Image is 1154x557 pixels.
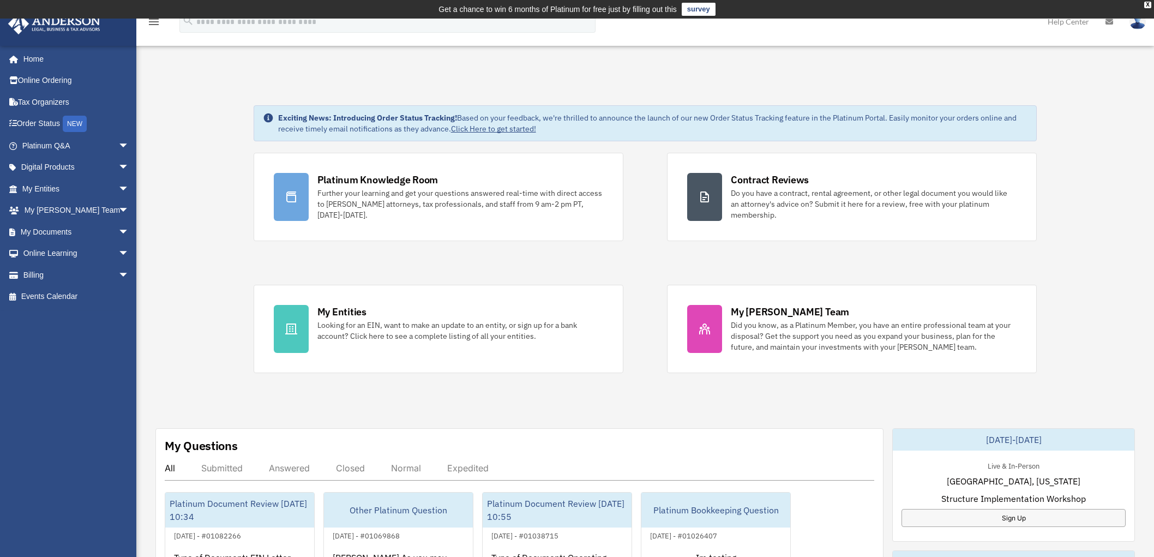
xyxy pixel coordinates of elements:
[667,285,1037,373] a: My [PERSON_NAME] Team Did you know, as a Platinum Member, you have an entire professional team at...
[451,124,536,134] a: Click Here to get started!
[165,529,250,541] div: [DATE] - #01082266
[317,173,438,187] div: Platinum Knowledge Room
[893,429,1134,451] div: [DATE]-[DATE]
[391,463,421,474] div: Normal
[979,459,1048,471] div: Live & In-Person
[147,19,160,28] a: menu
[254,153,623,241] a: Platinum Knowledge Room Further your learning and get your questions answered real-time with dire...
[947,475,1080,488] span: [GEOGRAPHIC_DATA], [US_STATE]
[1144,2,1151,8] div: close
[667,153,1037,241] a: Contract Reviews Do you have a contract, rental agreement, or other legal document you would like...
[201,463,243,474] div: Submitted
[324,493,473,528] div: Other Platinum Question
[641,493,790,528] div: Platinum Bookkeeping Question
[278,112,1028,134] div: Based on your feedback, we're thrilled to announce the launch of our new Order Status Tracking fe...
[269,463,310,474] div: Answered
[483,493,632,528] div: Platinum Document Review [DATE] 10:55
[317,305,366,319] div: My Entities
[118,157,140,179] span: arrow_drop_down
[682,3,716,16] a: survey
[182,15,194,27] i: search
[5,13,104,34] img: Anderson Advisors Platinum Portal
[8,221,146,243] a: My Documentsarrow_drop_down
[8,178,146,200] a: My Entitiesarrow_drop_down
[8,48,140,70] a: Home
[278,113,457,123] strong: Exciting News: Introducing Order Status Tracking!
[118,243,140,265] span: arrow_drop_down
[8,200,146,221] a: My [PERSON_NAME] Teamarrow_drop_down
[438,3,677,16] div: Get a chance to win 6 months of Platinum for free just by filling out this
[901,509,1126,527] a: Sign Up
[731,173,809,187] div: Contract Reviews
[165,493,314,528] div: Platinum Document Review [DATE] 10:34
[118,178,140,200] span: arrow_drop_down
[118,264,140,286] span: arrow_drop_down
[147,15,160,28] i: menu
[8,157,146,178] a: Digital Productsarrow_drop_down
[8,91,146,113] a: Tax Organizers
[731,305,849,319] div: My [PERSON_NAME] Team
[8,264,146,286] a: Billingarrow_drop_down
[317,188,603,220] div: Further your learning and get your questions answered real-time with direct access to [PERSON_NAM...
[8,135,146,157] a: Platinum Q&Aarrow_drop_down
[731,188,1017,220] div: Do you have a contract, rental agreement, or other legal document you would like an attorney's ad...
[8,113,146,135] a: Order StatusNEW
[8,243,146,265] a: Online Learningarrow_drop_down
[118,200,140,222] span: arrow_drop_down
[254,285,623,373] a: My Entities Looking for an EIN, want to make an update to an entity, or sign up for a bank accoun...
[8,286,146,308] a: Events Calendar
[118,221,140,243] span: arrow_drop_down
[165,438,238,454] div: My Questions
[317,320,603,342] div: Looking for an EIN, want to make an update to an entity, or sign up for a bank account? Click her...
[483,529,567,541] div: [DATE] - #01038715
[447,463,489,474] div: Expedited
[731,320,1017,352] div: Did you know, as a Platinum Member, you have an entire professional team at your disposal? Get th...
[941,492,1086,505] span: Structure Implementation Workshop
[118,135,140,157] span: arrow_drop_down
[336,463,365,474] div: Closed
[1129,14,1146,29] img: User Pic
[324,529,408,541] div: [DATE] - #01069868
[641,529,726,541] div: [DATE] - #01026407
[165,463,175,474] div: All
[8,70,146,92] a: Online Ordering
[63,116,87,132] div: NEW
